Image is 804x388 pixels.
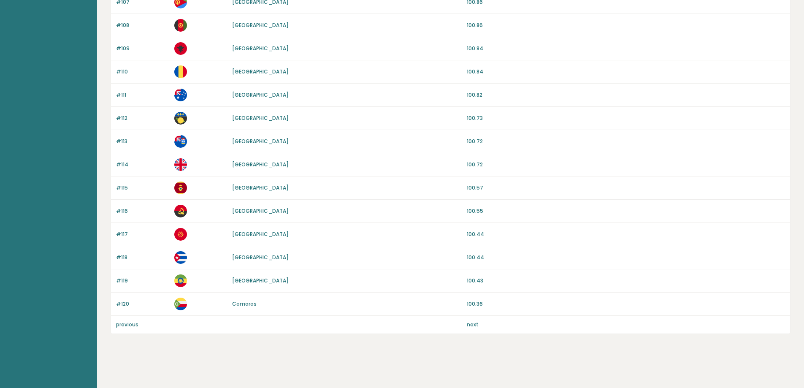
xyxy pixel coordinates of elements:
[467,45,785,52] p: 100.84
[467,114,785,122] p: 100.73
[232,161,289,168] a: [GEOGRAPHIC_DATA]
[232,68,289,75] a: [GEOGRAPHIC_DATA]
[232,254,289,261] a: [GEOGRAPHIC_DATA]
[467,68,785,76] p: 100.84
[116,91,169,99] p: #111
[174,274,187,287] img: et.svg
[116,138,169,145] p: #113
[467,254,785,261] p: 100.44
[467,161,785,168] p: 100.72
[174,42,187,55] img: al.svg
[232,91,289,98] a: [GEOGRAPHIC_DATA]
[116,254,169,261] p: #118
[174,205,187,217] img: ao.svg
[467,138,785,145] p: 100.72
[174,112,187,125] img: gp.svg
[232,22,289,29] a: [GEOGRAPHIC_DATA]
[232,207,289,214] a: [GEOGRAPHIC_DATA]
[467,91,785,99] p: 100.82
[467,22,785,29] p: 100.86
[116,68,169,76] p: #110
[116,45,169,52] p: #109
[467,277,785,285] p: 100.43
[116,114,169,122] p: #112
[116,231,169,238] p: #117
[467,231,785,238] p: 100.44
[174,19,187,32] img: af.svg
[116,321,138,328] a: previous
[232,114,289,122] a: [GEOGRAPHIC_DATA]
[467,184,785,192] p: 100.57
[174,251,187,264] img: cu.svg
[116,161,169,168] p: #114
[174,228,187,241] img: kg.svg
[174,158,187,171] img: gb.svg
[116,207,169,215] p: #116
[116,277,169,285] p: #119
[174,182,187,194] img: me.svg
[174,298,187,310] img: km.svg
[232,45,289,52] a: [GEOGRAPHIC_DATA]
[174,135,187,148] img: ky.svg
[116,300,169,308] p: #120
[174,65,187,78] img: ro.svg
[467,207,785,215] p: 100.55
[232,277,289,284] a: [GEOGRAPHIC_DATA]
[232,184,289,191] a: [GEOGRAPHIC_DATA]
[467,300,785,308] p: 100.36
[467,321,479,328] a: next
[232,231,289,238] a: [GEOGRAPHIC_DATA]
[174,89,187,101] img: au.svg
[116,22,169,29] p: #108
[232,300,257,307] a: Comoros
[232,138,289,145] a: [GEOGRAPHIC_DATA]
[116,184,169,192] p: #115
